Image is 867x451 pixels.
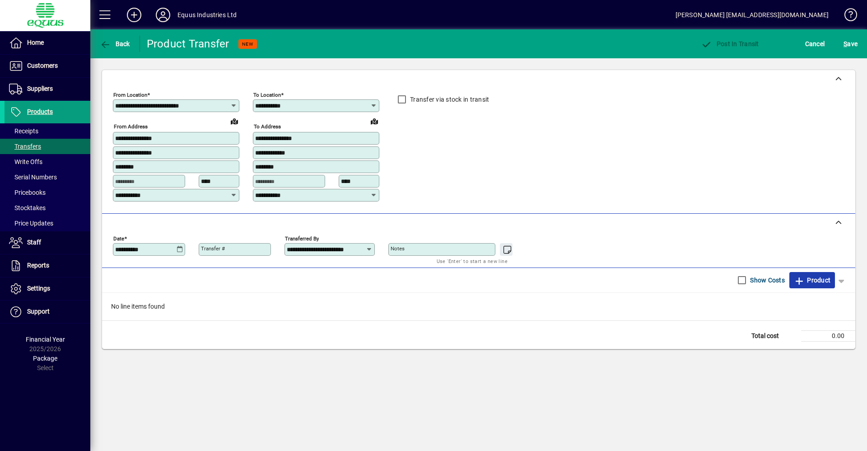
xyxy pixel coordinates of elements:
[701,40,759,47] span: Post In Transit
[747,330,801,341] td: Total cost
[100,40,130,47] span: Back
[5,185,90,200] a: Pricebooks
[5,32,90,54] a: Home
[844,40,847,47] span: S
[90,36,140,52] app-page-header-button: Back
[9,220,53,227] span: Price Updates
[794,273,830,287] span: Product
[5,231,90,254] a: Staff
[102,293,855,320] div: No line items found
[27,39,44,46] span: Home
[201,245,225,252] mat-label: Transfer #
[391,245,405,252] mat-label: Notes
[803,36,827,52] button: Cancel
[33,355,57,362] span: Package
[149,7,177,23] button: Profile
[699,36,761,52] button: Post In Transit
[5,55,90,77] a: Customers
[5,154,90,169] a: Write Offs
[5,200,90,216] a: Stocktakes
[98,36,132,52] button: Back
[9,127,38,135] span: Receipts
[367,114,382,128] a: View on map
[120,7,149,23] button: Add
[27,262,49,269] span: Reports
[9,143,41,150] span: Transfers
[27,308,50,315] span: Support
[844,37,858,51] span: ave
[27,85,53,92] span: Suppliers
[147,37,229,51] div: Product Transfer
[227,114,242,128] a: View on map
[5,216,90,231] a: Price Updates
[9,189,46,196] span: Pricebooks
[177,8,237,22] div: Equus Industries Ltd
[5,169,90,185] a: Serial Numbers
[9,204,46,211] span: Stocktakes
[27,108,53,115] span: Products
[838,2,856,31] a: Knowledge Base
[27,285,50,292] span: Settings
[437,256,508,266] mat-hint: Use 'Enter' to start a new line
[113,92,147,98] mat-label: From location
[5,139,90,154] a: Transfers
[5,277,90,300] a: Settings
[5,301,90,323] a: Support
[801,330,855,341] td: 0.00
[5,123,90,139] a: Receipts
[26,336,65,343] span: Financial Year
[805,37,825,51] span: Cancel
[9,158,42,165] span: Write Offs
[5,254,90,277] a: Reports
[841,36,860,52] button: Save
[408,95,489,104] label: Transfer via stock in transit
[242,41,253,47] span: NEW
[789,272,835,288] button: Product
[748,276,785,285] label: Show Costs
[9,174,57,181] span: Serial Numbers
[27,239,41,246] span: Staff
[27,62,58,69] span: Customers
[113,235,124,241] mat-label: Date
[5,78,90,100] a: Suppliers
[676,8,829,22] div: [PERSON_NAME] [EMAIL_ADDRESS][DOMAIN_NAME]
[253,92,281,98] mat-label: To location
[285,235,319,241] mat-label: Transferred by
